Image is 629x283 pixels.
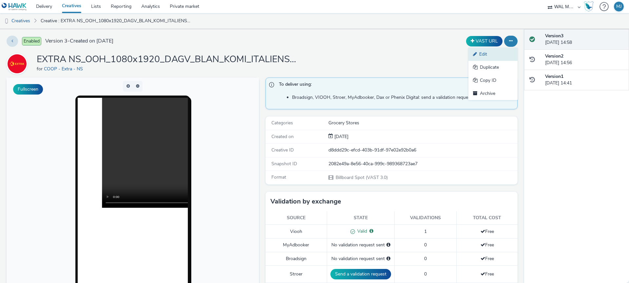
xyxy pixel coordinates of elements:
span: Categories [271,120,293,126]
span: for [37,66,44,72]
button: Fullscreen [13,84,43,95]
div: Grocery Stores [328,120,517,126]
li: Broadsign, VIOOH, Stroer, MyAdbooker, Dax or Phenix Digital: send a validation request for the cr... [292,94,514,101]
span: Valid [355,228,367,234]
th: Total cost [457,211,518,225]
span: To deliver using: [279,81,511,90]
a: Copy ID [468,74,518,87]
div: [DATE] 14:56 [545,53,624,66]
td: Broadsign [265,252,327,265]
th: State [327,211,395,225]
div: 2082e49a-8e56-40ca-999c-989368723ae7 [328,161,517,167]
span: 0 [424,256,427,262]
th: Validations [395,211,457,225]
button: Send a validation request [330,269,391,279]
div: [DATE] 14:41 [545,73,624,87]
span: Creative ID [271,147,294,153]
a: COOP - Extra - NS [44,66,86,72]
strong: Version 1 [545,73,563,80]
span: [DATE] [333,133,348,140]
div: Creation 26 August 2025, 14:41 [333,133,348,140]
span: Free [481,271,494,277]
th: Source [265,211,327,225]
td: Viooh [265,225,327,239]
img: Hawk Academy [584,1,594,12]
a: Duplicate [468,61,518,74]
a: Creative : EXTRA NS_OOH_1080x1920_DAGV_BLAN_KOMI_ITALIENSK 1_36_38_2025 [37,13,195,29]
span: Format [271,174,286,180]
td: MyAdbooker [265,239,327,252]
span: Free [481,228,494,235]
span: Snapshot ID [271,161,297,167]
span: Version 3 - Created on [DATE] [45,37,113,45]
span: Free [481,256,494,262]
h3: Validation by exchange [270,197,341,206]
button: VAST URL [466,36,502,46]
div: d8ddd29c-efcd-403b-91df-97e02e92b0a6 [328,147,517,153]
div: Please select a deal below and click on Send to send a validation request to Broadsign. [386,256,390,262]
strong: Version 3 [545,33,563,39]
a: Hawk Academy [584,1,596,12]
span: Free [481,242,494,248]
span: 0 [424,271,427,277]
span: 0 [424,242,427,248]
td: Stroer [265,266,327,283]
span: Created on [271,133,294,140]
div: No validation request sent [330,256,391,262]
div: MJ [616,2,622,11]
a: COOP - Extra - NS [7,61,30,67]
h1: EXTRA NS_OOH_1080x1920_DAGV_BLAN_KOMI_ITALIENSK 1_36_38_2025 [37,53,299,66]
span: Billboard Spot (VAST 3.0) [335,174,388,181]
span: Enabled [22,37,41,45]
img: dooh [3,18,10,25]
div: Please select a deal below and click on Send to send a validation request to MyAdbooker. [386,242,390,248]
a: Archive [468,87,518,100]
img: undefined Logo [2,3,27,11]
span: 1 [424,228,427,235]
a: Edit [468,48,518,61]
img: COOP - Extra - NS [8,54,27,73]
strong: Version 2 [545,53,563,59]
div: No validation request sent [330,242,391,248]
div: Duplicate the creative as a VAST URL [464,36,504,46]
div: [DATE] 14:58 [545,33,624,46]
